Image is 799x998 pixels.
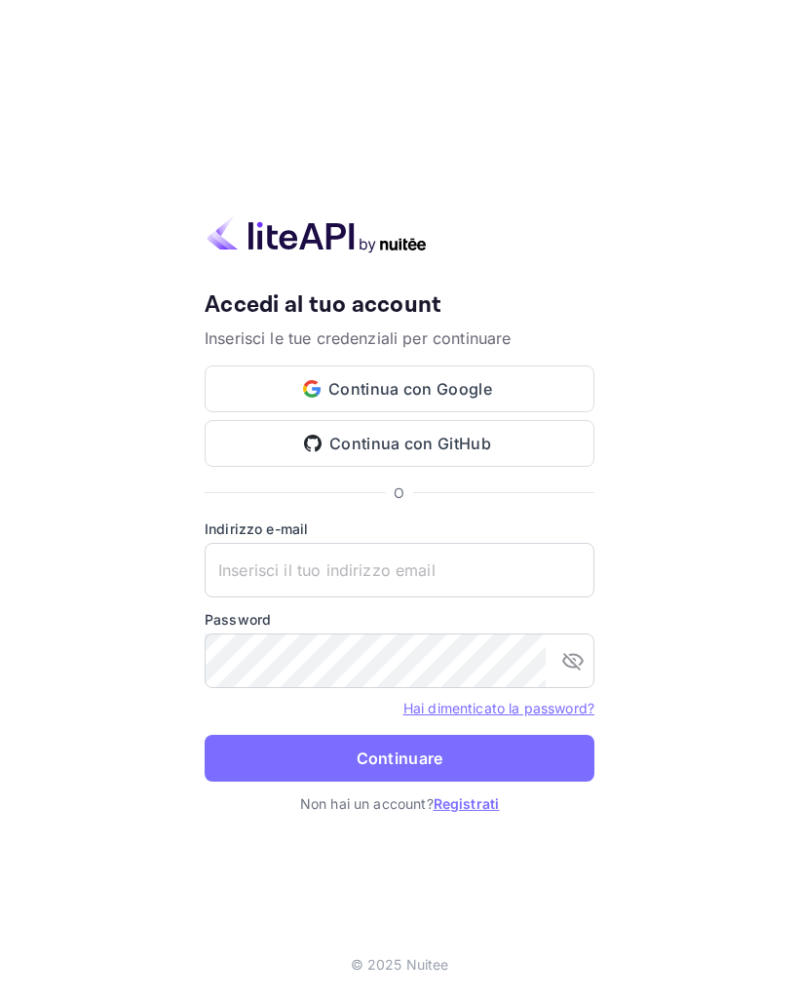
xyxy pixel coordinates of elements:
[205,611,271,628] font: Password
[300,795,434,812] font: Non hai un account?
[394,484,404,501] font: O
[205,543,594,597] input: Inserisci il tuo indirizzo email
[328,379,492,399] font: Continua con Google
[205,735,594,782] button: Continuare
[205,520,308,537] font: Indirizzo e-mail
[205,328,511,348] font: Inserisci le tue credenziali per continuare
[351,956,449,973] font: © 2025 Nuitee
[357,748,443,768] font: Continuare
[553,641,592,680] button: attiva/disattiva la visibilità della password
[205,289,441,320] font: Accedi al tuo account
[403,700,594,716] font: Hai dimenticato la password?
[205,215,429,253] img: liteapi
[434,795,500,812] a: Registrati
[205,420,594,467] button: Continua con GitHub
[205,365,594,412] button: Continua con Google
[329,434,491,453] font: Continua con GitHub
[403,698,594,717] a: Hai dimenticato la password?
